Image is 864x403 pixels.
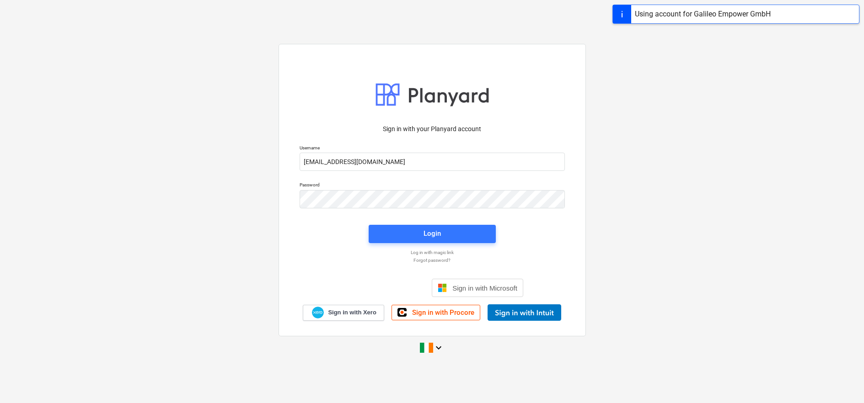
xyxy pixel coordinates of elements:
button: Login [369,225,496,243]
a: Log in with magic link [295,249,569,255]
img: Microsoft logo [438,283,447,292]
a: Sign in with Xero [303,305,384,321]
input: Username [300,153,565,171]
p: Password [300,182,565,190]
iframe: Sign in with Google Button [336,278,429,298]
div: Login [424,228,441,239]
span: Sign in with Microsoft [452,284,517,292]
span: Sign in with Xero [328,308,376,317]
div: Using account for Galileo Empower GmbH [635,9,771,20]
i: keyboard_arrow_down [433,342,444,353]
p: Sign in with your Planyard account [300,124,565,134]
a: Sign in with Procore [392,305,480,320]
a: Forgot password? [295,257,569,263]
span: Sign in with Procore [412,308,474,317]
img: Xero logo [312,307,324,319]
p: Username [300,145,565,153]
